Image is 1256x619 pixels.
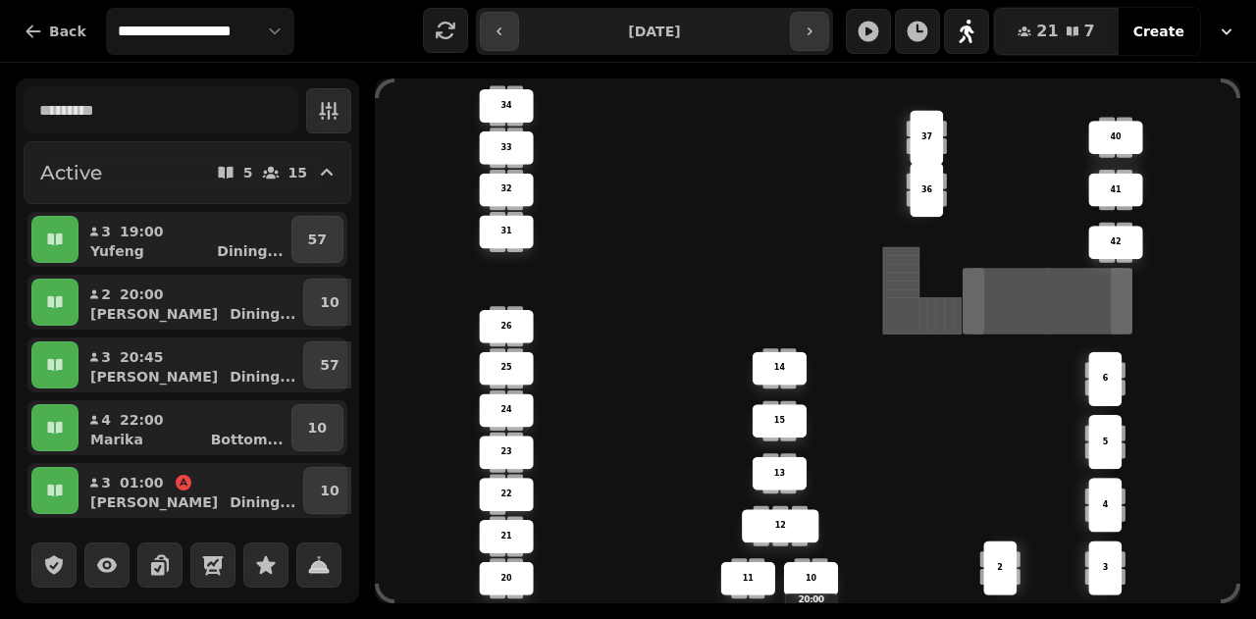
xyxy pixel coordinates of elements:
p: 5 [243,166,253,180]
p: 3 [1103,562,1109,574]
p: 6 [1103,373,1109,385]
p: 20 [500,572,511,584]
p: 3 [100,222,112,241]
p: 01:00 [120,473,164,492]
p: 4 [100,410,112,430]
p: 26 [500,320,511,332]
p: 12 [775,520,786,532]
p: 10 [320,292,339,312]
p: 14 [774,362,785,374]
button: 220:00[PERSON_NAME]Dining... [82,279,299,326]
span: Back [49,25,86,38]
p: 15 [288,166,307,180]
p: 2 [997,562,1003,574]
button: Create [1118,8,1200,55]
button: 10 [291,404,343,451]
p: 10 [806,572,816,584]
p: 20:45 [120,347,164,367]
button: 422:00MarikaBottom... [82,404,288,451]
p: [PERSON_NAME] [90,304,218,324]
p: 24 [500,404,511,416]
p: 23 [500,446,511,458]
p: 42 [1110,236,1121,248]
p: 5 [1103,436,1109,447]
p: 3 [100,347,112,367]
button: 301:00[PERSON_NAME]Dining... [82,467,299,514]
p: Bottom ... [211,430,284,449]
button: 10 [303,467,355,514]
p: 19:00 [120,222,164,241]
p: 32 [500,183,511,195]
p: 25 [500,362,511,374]
p: 34 [500,99,511,111]
p: 36 [921,183,932,195]
p: 3 [100,473,112,492]
p: Dining ... [230,492,295,512]
button: Back [8,8,102,55]
p: Dining ... [217,241,283,261]
p: Dining ... [230,304,295,324]
span: 21 [1036,24,1058,39]
p: 13 [774,467,785,479]
span: Create [1133,25,1184,38]
p: Marika [90,430,143,449]
span: 7 [1084,24,1095,39]
p: 10 [320,481,339,500]
p: 21 [500,530,511,542]
button: 10 [303,279,355,326]
p: 31 [500,226,511,237]
p: 37 [921,131,932,143]
p: 57 [308,230,327,249]
p: 2 [100,284,112,304]
p: 33 [500,141,511,153]
button: 57 [303,341,355,388]
p: [PERSON_NAME] [90,367,218,387]
h2: Active [40,159,102,186]
button: Active515 [24,141,351,204]
p: 22:00 [120,410,164,430]
p: 41 [1110,183,1121,195]
p: 20:00 [120,284,164,304]
p: 4 [1103,498,1109,510]
p: 11 [743,572,754,584]
p: 10 [308,418,327,438]
p: Yufeng [90,241,144,261]
button: 217 [994,8,1118,55]
p: [PERSON_NAME] [90,492,218,512]
p: 40 [1110,131,1121,143]
p: 22 [500,489,511,500]
button: 57 [291,216,343,263]
button: 320:45[PERSON_NAME]Dining... [82,341,299,388]
button: 319:00YufengDining... [82,216,288,263]
p: 57 [320,355,339,375]
p: 15 [774,415,785,427]
p: Dining ... [230,367,295,387]
p: 20:00 [786,594,837,605]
